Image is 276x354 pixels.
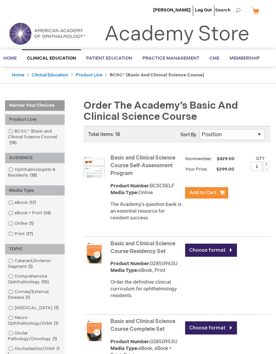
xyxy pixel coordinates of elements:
[230,56,260,61] span: Membership
[251,162,263,171] input: Qty
[83,242,105,263] img: Basic and Clinical Science Course Residency Set
[153,7,191,13] a: [PERSON_NAME]
[7,258,63,270] a: Cataract/Anterior Segment1
[5,153,65,163] div: AUDIENCE
[180,132,196,138] label: Sort By
[24,295,32,300] span: 1
[185,244,237,257] a: Choose format
[185,187,228,199] button: Add to Cart
[195,7,212,13] a: Log Out
[32,72,68,78] a: Clinical Education
[110,201,182,221] div: The Academy's question bank is an essential resource for resident success.
[27,264,34,269] span: 1
[110,183,182,196] div: BCSCSELF Online
[110,261,150,267] strong: Product Number:
[110,339,150,345] strong: Product Number:
[256,156,265,161] label: Qty
[7,210,54,216] a: eBook + Print14
[185,167,208,172] strong: Your Price:
[5,114,65,125] div: Product Line
[185,155,212,163] strong: Nonmember:
[28,200,38,205] span: 17
[88,132,120,137] span: Total items: 18
[40,279,50,285] span: 10
[7,167,63,179] a: Ophthalmologists & Residents18
[189,189,217,196] span: Add to Cart
[42,210,53,216] span: 14
[83,156,105,178] img: Basic and Clinical Science Course Self-Assessment Program
[110,155,175,177] a: Basic and Clinical Science Course Self-Assessment Program
[7,220,36,227] a: Online1
[110,183,150,189] strong: Product Number:
[110,318,175,332] a: Basic and Clinical Science Course Complete Set
[83,100,238,123] span: Order the Academy’s Basic and Clinical Science Course
[52,321,60,326] span: 1
[76,72,102,78] a: Product Line
[7,273,63,285] a: Comprehensive Ophthalmology10
[7,305,61,311] a: [MEDICAL_DATA]1
[209,56,219,61] span: CME
[110,346,138,351] strong: Media Type:
[28,221,35,226] span: 1
[110,190,138,196] strong: Media Type:
[7,128,63,146] a: BCSC® (Basic and Clinical Science Course)18
[5,100,65,111] strong: Narrow Your Choices
[110,72,204,78] strong: BCSC® (Basic and Clinical Science Course)
[5,244,65,254] div: TOPIC
[185,321,237,334] a: Choose format
[8,140,18,145] span: 18
[3,56,17,61] span: Home
[104,22,249,46] a: Academy Store
[216,156,236,162] span: $429.00
[215,3,241,17] span: Search
[83,320,105,341] img: Basic and Clinical Science Course Complete Set
[110,241,175,255] a: Basic and Clinical Science Course Residency Set
[12,72,24,78] a: Home
[7,231,36,237] a: Print17
[110,279,182,299] div: Order the definitive clinical curriculum for ophthalmology residents.
[7,315,63,327] a: Neuro-Ophthalmology/Orbit1
[7,330,63,342] a: Ocular Pathology/Oncology1
[51,336,59,342] span: 1
[110,268,138,273] strong: Media Type:
[7,289,63,301] a: Cornea/External Disease1
[5,185,65,196] div: Media Type
[28,173,39,178] span: 18
[25,231,35,237] span: 17
[110,260,182,274] div: 02850963U eBook, Print
[209,167,235,172] span: $299.00
[53,305,60,311] span: 1
[7,200,39,206] a: eBook17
